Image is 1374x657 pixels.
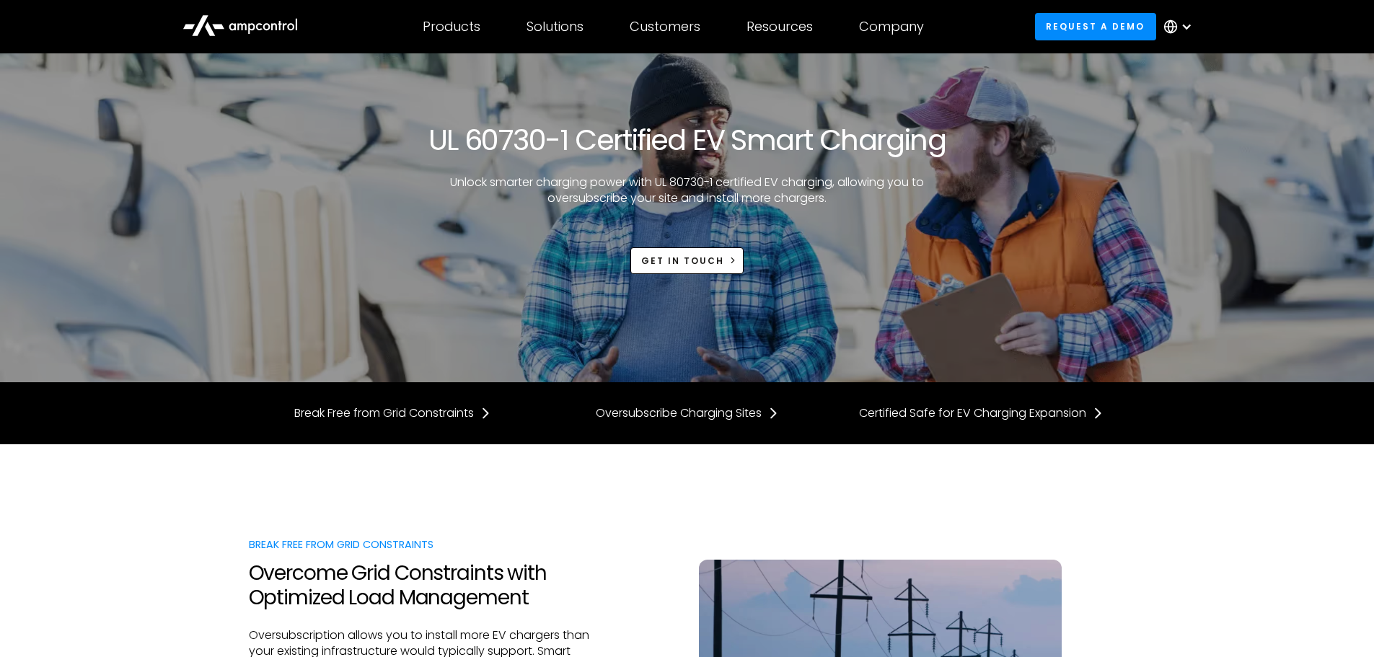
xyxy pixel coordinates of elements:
a: Request a demo [1035,13,1156,40]
div: Solutions [527,19,583,35]
div: Customers [630,19,700,35]
a: Oversubscribe Charging Sites [596,405,779,421]
div: Break Free from Grid Constraints [294,405,474,421]
div: Break Free from Grid Constraints [249,537,591,552]
div: Products [423,19,480,35]
h2: Overcome Grid Constraints with Optimized Load Management [249,561,591,609]
div: Certified Safe for EV Charging Expansion [859,405,1086,421]
a: Get in touch [630,247,744,274]
div: Company [859,19,924,35]
div: Oversubscribe Charging Sites [596,405,762,421]
div: Resources [747,19,813,35]
p: Unlock smarter charging power with UL 80730-1 certified EV charging, allowing you to oversubscrib... [424,175,951,207]
h1: UL 60730-1 Certified EV Smart Charging [428,123,946,157]
a: Break Free from Grid Constraints [294,405,491,421]
a: Certified Safe for EV Charging Expansion [859,405,1104,421]
div: Get in touch [641,255,724,268]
